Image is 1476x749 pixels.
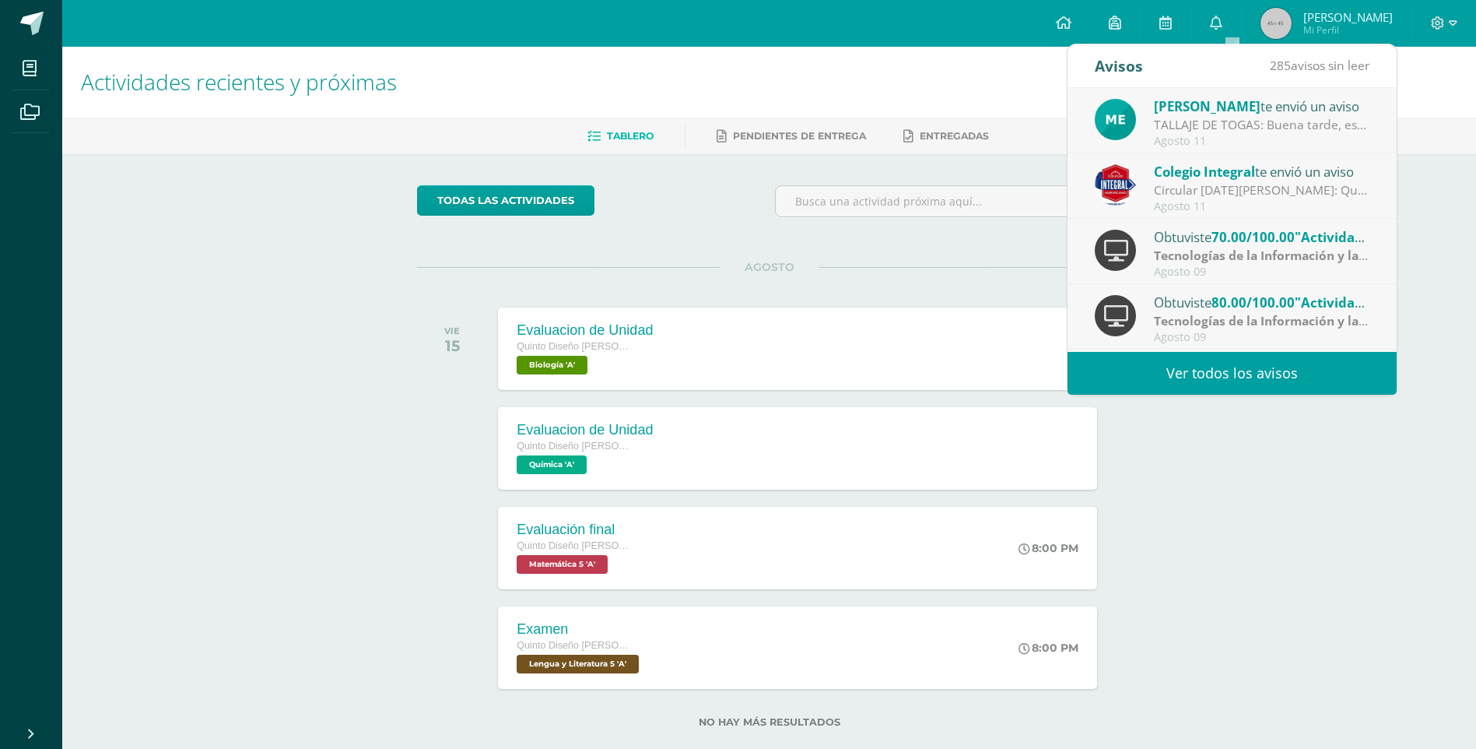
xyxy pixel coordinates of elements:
div: Avisos [1095,44,1143,87]
span: Lengua y Literatura 5 'A' [517,655,639,673]
span: Entregadas [920,130,989,142]
span: "Actividad 3 - Semana 3 -" [1295,228,1460,246]
div: Obtuviste en [1154,227,1370,247]
span: "Actividad 3 - Semana 3 -" [1295,294,1460,311]
div: 15 [444,336,460,355]
div: Evaluacion de Unidad [517,322,653,339]
img: 3d8ecf278a7f74c562a74fe44b321cd5.png [1095,164,1136,206]
span: Actividades recientes y próximas [81,67,397,97]
div: VIE [444,325,460,336]
span: avisos sin leer [1270,57,1369,74]
div: Examen [517,621,643,638]
div: TALLAJE DE TOGAS: Buena tarde, estimados padres de familia, es un gusto saludarles. El motivo de ... [1154,116,1370,134]
a: Pendientes de entrega [717,124,866,149]
span: Pendientes de entrega [733,130,866,142]
div: te envió un aviso [1154,96,1370,116]
div: | Zona [1154,247,1370,265]
div: 8:00 PM [1018,541,1078,555]
div: | Zona [1154,312,1370,330]
div: 8:00 PM [1018,641,1078,655]
span: 80.00/100.00 [1211,294,1295,311]
a: Ver todos los avisos [1068,352,1397,395]
span: Quinto Diseño [PERSON_NAME]. C.C.L.L. en Diseño [517,640,633,651]
span: Quinto Diseño [PERSON_NAME]. C.C.L.L. en Diseño [517,441,633,452]
span: 70.00/100.00 [1211,228,1295,246]
span: Quinto Diseño [PERSON_NAME]. C.C.L.L. en Diseño [517,341,633,352]
input: Busca una actividad próxima aquí... [776,186,1120,216]
a: todas las Actividades [417,185,594,216]
img: 45x45 [1260,8,1292,39]
div: Circular 11 de agosto 2025: Querida comunidad educativa, te trasladamos este PDF con la circular ... [1154,181,1370,199]
strong: Tecnologías de la Información y la Comunicación [1154,312,1447,329]
strong: Tecnologías de la Información y la Comunicación [1154,247,1447,264]
div: Agosto 09 [1154,331,1370,344]
span: [PERSON_NAME] [1303,9,1393,25]
label: No hay más resultados [417,716,1121,728]
img: c105304d023d839b59a15d0bf032229d.png [1095,99,1136,140]
span: Química 'A' [517,455,587,474]
div: te envió un aviso [1154,161,1370,181]
div: Agosto 11 [1154,135,1370,148]
div: Agosto 11 [1154,200,1370,213]
span: Matemática 5 'A' [517,555,608,574]
div: Evaluación final [517,522,633,538]
span: Colegio Integral [1154,163,1255,181]
span: AGOSTO [720,260,819,274]
div: Evaluacion de Unidad [517,422,653,438]
span: Mi Perfil [1303,23,1393,37]
span: 285 [1270,57,1291,74]
div: Obtuviste en [1154,292,1370,312]
span: [PERSON_NAME] [1154,97,1260,115]
span: Tablero [607,130,654,142]
div: Agosto 09 [1154,265,1370,279]
span: Quinto Diseño [PERSON_NAME]. C.C.L.L. en Diseño [517,540,633,551]
span: Biología 'A' [517,356,587,374]
a: Tablero [587,124,654,149]
a: Entregadas [903,124,989,149]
